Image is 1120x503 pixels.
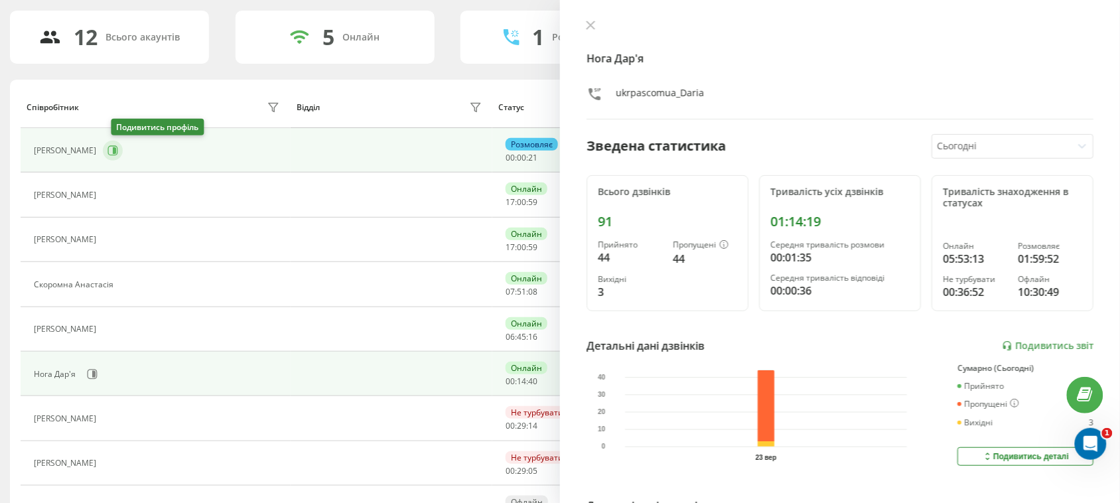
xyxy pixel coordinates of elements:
[506,196,515,208] span: 17
[506,421,537,431] div: : :
[506,242,515,253] span: 17
[517,152,526,163] span: 00
[770,240,910,250] div: Середня тривалість розмови
[517,286,526,297] span: 51
[517,465,526,476] span: 29
[957,447,1093,466] button: Подивитись деталі
[1018,284,1082,300] div: 10:30:49
[506,332,537,342] div: : :
[34,414,100,423] div: [PERSON_NAME]
[506,406,569,419] div: Не турбувати
[1018,242,1082,251] div: Розмовляє
[506,317,547,330] div: Онлайн
[587,338,705,354] div: Детальні дані дзвінків
[770,186,910,198] div: Тривалість усіх дзвінків
[517,242,526,253] span: 00
[943,242,1007,251] div: Онлайн
[528,152,537,163] span: 21
[770,273,910,283] div: Середня тривалість відповіді
[598,250,662,265] div: 44
[528,420,537,431] span: 14
[598,392,606,399] text: 30
[587,50,1093,66] h4: Нога Дар'я
[598,275,662,284] div: Вихідні
[673,240,737,251] div: Пропущені
[34,370,79,379] div: Нога Дар'я
[598,374,606,381] text: 40
[598,240,662,250] div: Прийнято
[506,152,515,163] span: 00
[506,153,537,163] div: : :
[957,399,1019,409] div: Пропущені
[506,362,547,374] div: Онлайн
[598,409,606,416] text: 20
[506,420,515,431] span: 00
[1018,275,1082,284] div: Офлайн
[528,286,537,297] span: 08
[322,25,334,50] div: 5
[770,250,910,265] div: 00:01:35
[598,214,737,230] div: 91
[34,459,100,468] div: [PERSON_NAME]
[957,364,1093,373] div: Сумарно (Сьогодні)
[506,287,537,297] div: : :
[506,182,547,195] div: Онлайн
[770,283,910,299] div: 00:00:36
[517,331,526,342] span: 45
[34,190,100,200] div: [PERSON_NAME]
[957,382,1004,391] div: Прийнято
[506,228,547,240] div: Онлайн
[111,119,204,135] div: Подивитись профіль
[342,32,380,43] div: Онлайн
[34,146,100,155] div: [PERSON_NAME]
[598,426,606,433] text: 10
[528,331,537,342] span: 16
[34,324,100,334] div: [PERSON_NAME]
[533,25,545,50] div: 1
[499,103,525,112] div: Статус
[506,138,558,151] div: Розмовляє
[673,251,737,267] div: 44
[506,198,537,207] div: : :
[1018,251,1082,267] div: 01:59:52
[506,286,515,297] span: 07
[587,136,726,156] div: Зведена статистика
[528,376,537,387] span: 40
[598,284,662,300] div: 3
[1002,340,1093,352] a: Подивитись звіт
[506,331,515,342] span: 06
[601,443,605,451] text: 0
[506,465,515,476] span: 00
[598,186,737,198] div: Всього дзвінків
[506,467,537,476] div: : :
[517,420,526,431] span: 29
[943,251,1007,267] div: 05:53:13
[506,451,569,464] div: Не турбувати
[528,242,537,253] span: 59
[943,186,1082,209] div: Тривалість знаходження в статусах
[517,376,526,387] span: 14
[943,284,1007,300] div: 00:36:52
[770,214,910,230] div: 01:14:19
[34,280,117,289] div: Скоромна Анастасія
[506,377,537,386] div: : :
[528,465,537,476] span: 05
[1089,418,1093,427] div: 3
[1102,428,1113,439] span: 1
[756,454,777,461] text: 23 вер
[943,275,1007,284] div: Не турбувати
[528,196,537,208] span: 59
[506,376,515,387] span: 00
[506,272,547,285] div: Онлайн
[106,32,180,43] div: Всього акаунтів
[616,86,704,106] div: ukrpascomua_Daria
[297,103,320,112] div: Відділ
[553,32,617,43] div: Розмовляють
[1075,428,1107,460] iframe: Intercom live chat
[506,243,537,252] div: : :
[517,196,526,208] span: 00
[957,418,993,427] div: Вихідні
[982,451,1069,462] div: Подивитись деталі
[34,235,100,244] div: [PERSON_NAME]
[27,103,79,112] div: Співробітник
